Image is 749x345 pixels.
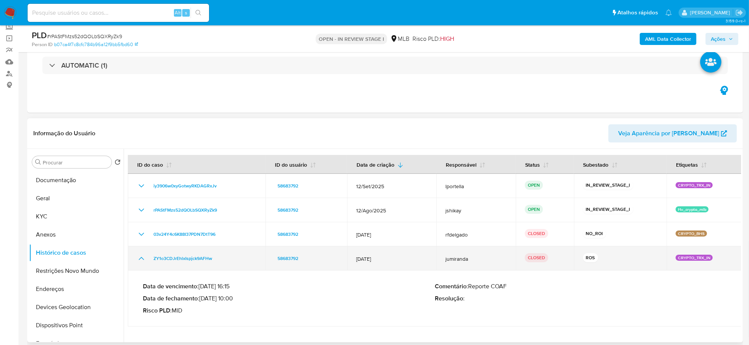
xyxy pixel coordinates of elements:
span: HIGH [440,34,454,43]
button: KYC [29,207,124,226]
h3: AUTOMATIC (1) [61,61,107,70]
button: Anexos [29,226,124,244]
a: Sair [735,9,743,17]
button: Geral [29,189,124,207]
h1: Informação do Usuário [33,130,95,137]
input: Procurar [43,159,109,166]
button: Restrições Novo Mundo [29,262,124,280]
span: Atalhos rápidos [617,9,658,17]
button: Veja Aparência por [PERSON_NAME] [608,124,737,142]
b: PLD [32,29,47,41]
p: jonathan.shikay@mercadolivre.com [690,9,733,16]
input: Pesquise usuários ou casos... [28,8,209,18]
button: Documentação [29,171,124,189]
span: 3.159.0-rc-1 [726,18,745,24]
button: AML Data Collector [640,33,696,45]
b: Person ID [32,41,53,48]
span: Ações [711,33,726,45]
button: Retornar ao pedido padrão [115,159,121,167]
button: Procurar [35,159,41,165]
button: Dispositivos Point [29,316,124,334]
button: Devices Geolocation [29,298,124,316]
span: # rPAStFMzs52dQOLbSQXRyZk9 [47,32,122,40]
p: OPEN - IN REVIEW STAGE I [316,34,387,44]
button: Histórico de casos [29,244,124,262]
button: Ações [706,33,738,45]
button: search-icon [191,8,206,18]
a: b07ca4f7c8cfc784b96a12f9bb5fbd60 [54,41,138,48]
span: s [185,9,187,16]
span: Veja Aparência por [PERSON_NAME] [618,124,719,142]
div: AUTOMATIC (1) [42,57,728,74]
a: Notificações [665,9,672,16]
button: Endereços [29,280,124,298]
div: MLB [390,35,409,43]
span: Alt [175,9,181,16]
span: Risco PLD: [412,35,454,43]
b: AML Data Collector [645,33,691,45]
